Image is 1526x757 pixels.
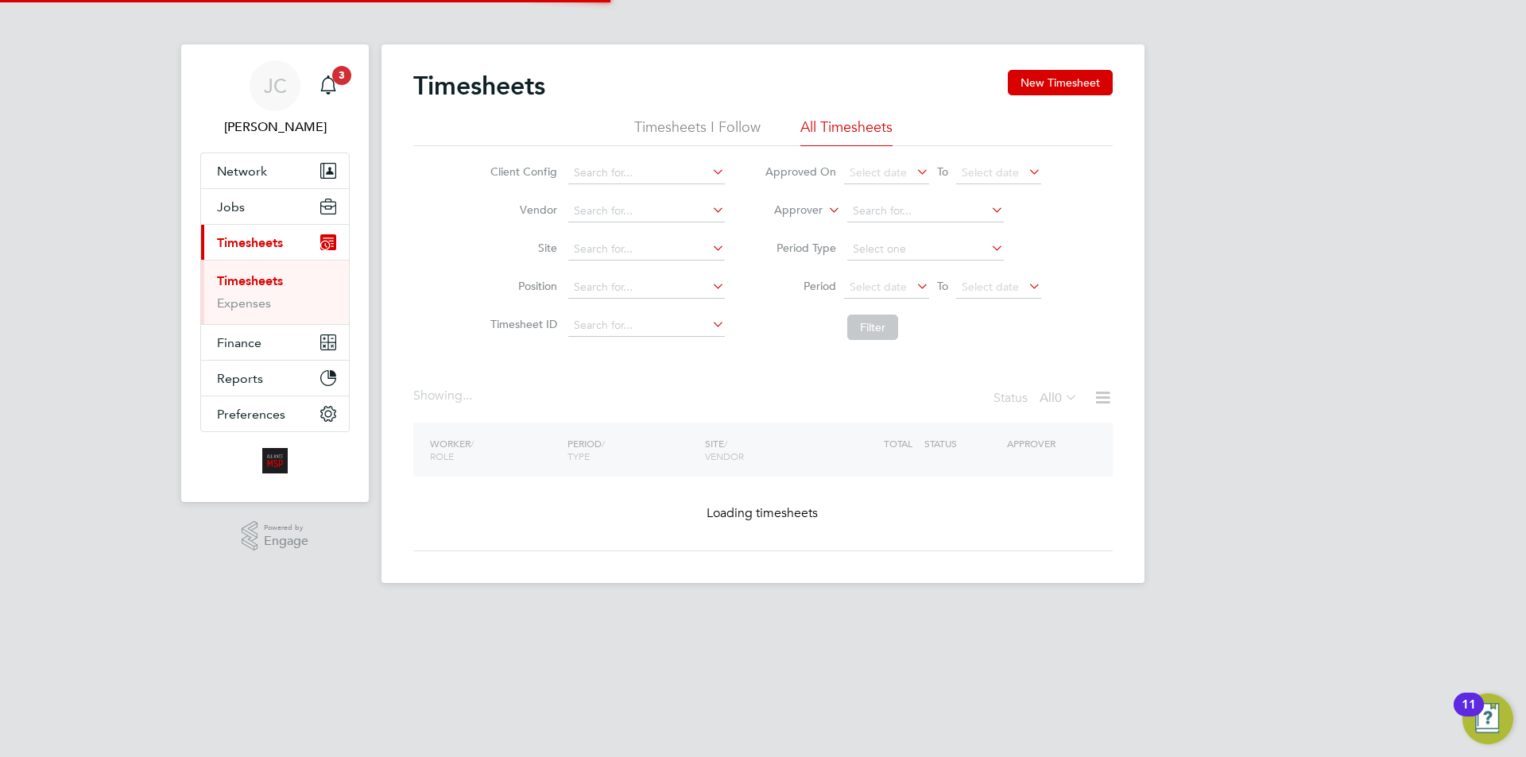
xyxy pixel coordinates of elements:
a: Expenses [217,295,271,311]
div: Showing [413,388,475,404]
span: Finance [217,335,261,350]
a: JC[PERSON_NAME] [200,60,350,137]
span: Select date [850,165,907,180]
button: Jobs [201,189,349,224]
span: 0 [1055,390,1062,406]
button: Reports [201,361,349,396]
label: Site [486,241,557,255]
h2: Timesheets [413,70,545,102]
li: Timesheets I Follow [634,118,761,146]
img: alliancemsp-logo-retina.png [262,448,288,473]
button: New Timesheet [1008,70,1113,95]
button: Preferences [201,396,349,431]
span: ... [463,388,472,404]
div: Timesheets [201,260,349,324]
label: Vendor [486,203,557,217]
button: Filter [847,315,898,340]
div: 11 [1462,705,1476,725]
input: Search for... [568,200,725,222]
label: Timesheet ID [486,317,557,331]
a: 3 [312,60,344,111]
span: 3 [332,66,351,85]
a: Timesheets [217,273,283,288]
button: Network [201,153,349,188]
span: Jobs [217,199,245,214]
span: Engage [264,535,308,548]
input: Search for... [568,276,725,299]
input: Select one [847,238,1004,261]
span: Jodie Canning [200,118,350,137]
input: Search for... [568,315,725,337]
label: Client Config [486,164,557,179]
span: Reports [217,371,263,386]
span: Select date [850,280,907,294]
a: Powered byEngage [242,521,309,551]
input: Search for... [568,238,725,261]
label: All [1040,390,1078,406]
span: Network [217,164,267,179]
label: Approver [751,203,823,218]
button: Timesheets [201,225,349,260]
div: Status [993,388,1081,410]
a: Go to home page [200,448,350,473]
input: Search for... [847,200,1004,222]
button: Open Resource Center, 11 new notifications [1462,693,1513,744]
li: All Timesheets [800,118,893,146]
span: Select date [962,165,1019,180]
label: Position [486,279,557,293]
span: Powered by [264,521,308,535]
label: Period Type [765,241,836,255]
span: JC [264,75,287,96]
span: Preferences [217,407,285,422]
label: Period [765,279,836,293]
button: Finance [201,325,349,360]
nav: Main navigation [181,44,369,502]
span: To [932,161,953,182]
label: Approved On [765,164,836,179]
span: To [932,276,953,296]
span: Select date [962,280,1019,294]
input: Search for... [568,162,725,184]
span: Timesheets [217,235,283,250]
